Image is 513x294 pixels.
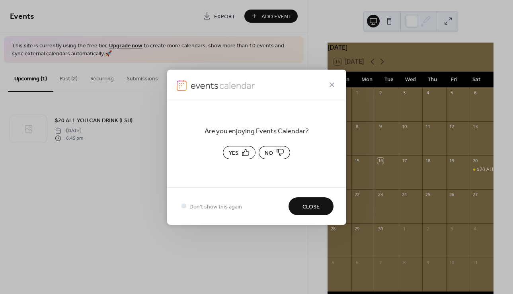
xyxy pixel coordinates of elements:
[259,146,290,159] button: No
[265,149,273,157] span: No
[191,80,255,91] img: logo-icon
[180,126,334,137] span: Are you enjoying Events Calendar?
[302,202,320,211] span: Close
[189,202,242,211] span: Don't show this again
[229,149,238,157] span: Yes
[223,146,256,159] button: Yes
[289,197,334,215] button: Close
[177,80,187,91] img: logo-icon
